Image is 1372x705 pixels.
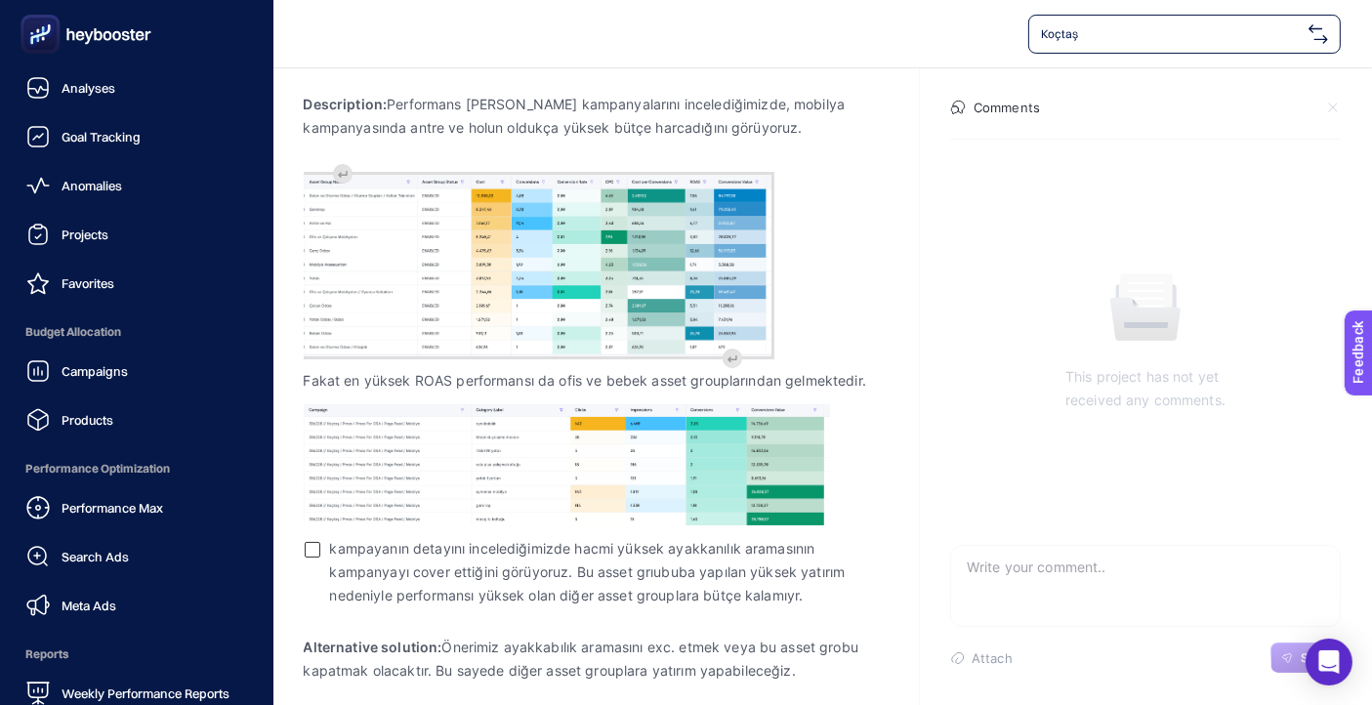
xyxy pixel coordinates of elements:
span: Anomalies [62,178,122,193]
span: Reports [16,635,258,674]
span: Weekly Performance Reports [62,685,229,701]
strong: Alternative solution: [304,639,442,655]
a: Products [16,400,258,439]
span: Koçtaş [1041,26,1301,42]
p: Önerimiz ayakkabılık aramasını exc. etmek veya bu asset grobu kapatmak olacaktır. Bu sayede diğer... [304,636,890,683]
a: Analyses [16,68,258,107]
div: Insert paragraph after block [723,349,742,368]
span: Products [62,412,113,428]
a: Search Ads [16,537,258,576]
span: Favorites [62,275,114,291]
span: Goal Tracking [62,129,141,145]
p: Performans [PERSON_NAME] kampanyalarını incelediğimizde, mobilya kampanyasında antre ve holun old... [304,93,890,140]
span: Performance Optimization [16,449,258,488]
a: Campaigns [16,352,258,391]
p: Fakat en yüksek ROAS performansı da ofis ve bebek asset grouplarından gelmektedir. [304,369,890,393]
a: Goal Tracking [16,117,258,156]
a: Performance Max [16,488,258,527]
span: Attach [972,650,1013,666]
span: Search Ads [62,549,129,564]
a: Favorites [16,264,258,303]
a: Anomalies [16,166,258,205]
button: Send [1270,643,1341,674]
span: Performance Max [62,500,163,516]
div: Insert paragraph before block [333,164,353,184]
span: Analyses [62,80,115,96]
img: svg%3e [1309,24,1328,44]
a: Projects [16,215,258,254]
span: Send [1301,650,1330,666]
span: Meta Ads [62,598,116,613]
span: Campaigns [62,363,128,379]
div: Open Intercom Messenger [1306,639,1352,685]
span: kampayanın detayını incelediğimizde hacmi yüksek ayakkanılık aramasının kampanyayı cover ettiğini... [330,537,890,607]
p: This project has not yet received any comments. [1065,365,1226,412]
span: Projects [62,227,108,242]
img: 1759245238246-image.png [304,175,771,356]
h4: Comments [974,100,1040,115]
img: 1759245465442-image.png [304,404,830,524]
span: Budget Allocation [16,312,258,352]
a: Meta Ads [16,586,258,625]
strong: Description: [304,96,388,112]
span: Feedback [12,6,74,21]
